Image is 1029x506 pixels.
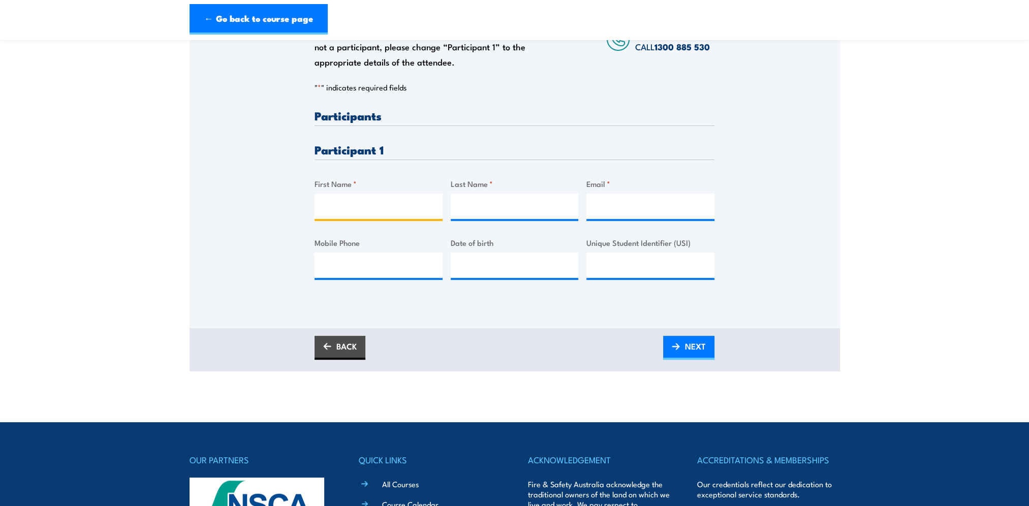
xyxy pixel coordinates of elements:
[451,237,579,248] label: Date of birth
[528,453,670,467] h4: ACKNOWLEDGEMENT
[382,479,419,489] a: All Courses
[315,144,714,155] h3: Participant 1
[697,453,839,467] h4: ACCREDITATIONS & MEMBERSHIPS
[586,237,714,248] label: Unique Student Identifier (USI)
[315,178,443,189] label: First Name
[315,336,365,360] a: BACK
[697,479,839,499] p: Our credentials reflect our dedication to exceptional service standards.
[654,40,710,53] a: 1300 885 530
[190,453,332,467] h4: OUR PARTNERS
[190,4,328,35] a: ← Go back to course page
[451,178,579,189] label: Last Name
[586,178,714,189] label: Email
[315,82,714,92] p: " " indicates required fields
[315,110,714,121] h3: Participants
[635,25,714,53] span: Speak to a specialist CALL
[315,237,443,248] label: Mobile Phone
[359,453,501,467] h4: QUICK LINKS
[685,333,706,360] span: NEXT
[663,336,714,360] a: NEXT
